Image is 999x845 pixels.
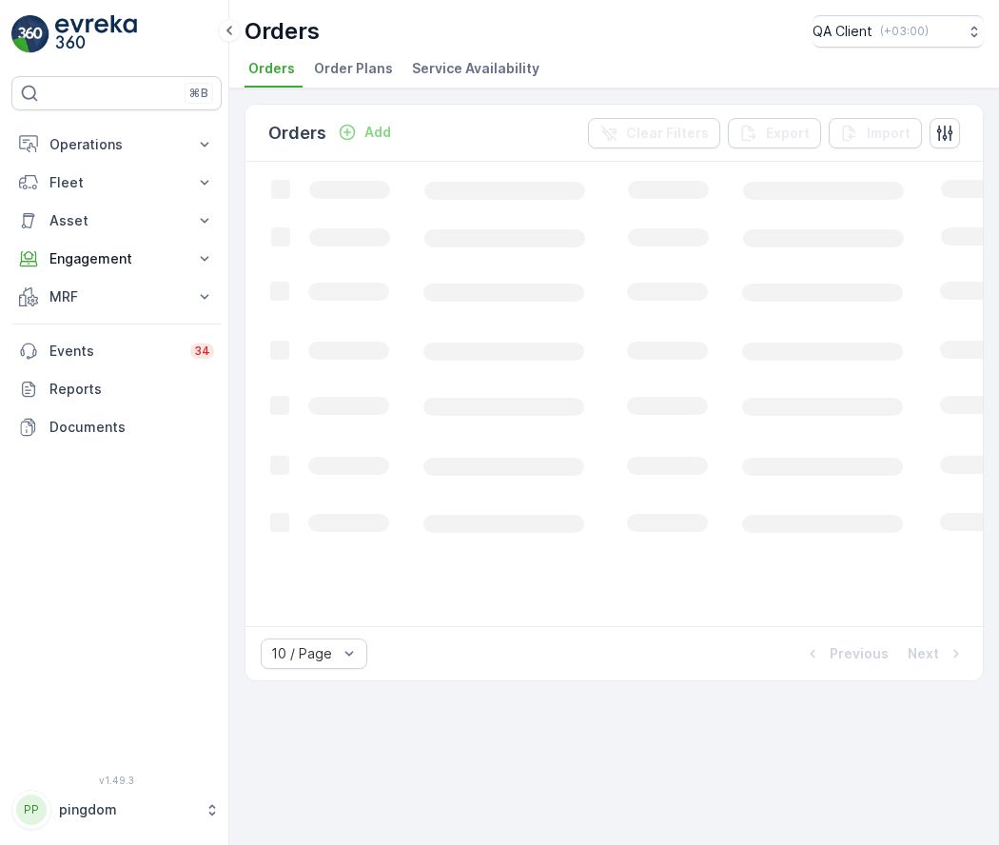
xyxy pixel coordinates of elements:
[908,644,939,663] p: Next
[189,86,208,101] p: ⌘B
[11,240,222,278] button: Engagement
[626,124,709,143] p: Clear Filters
[813,22,872,41] p: QA Client
[11,15,49,53] img: logo
[16,795,47,825] div: PP
[11,164,222,202] button: Fleet
[49,211,184,230] p: Asset
[49,380,214,399] p: Reports
[11,202,222,240] button: Asset
[194,344,210,359] p: 34
[867,124,911,143] p: Import
[49,342,179,361] p: Events
[11,775,222,786] span: v 1.49.3
[11,790,222,830] button: PPpingdom
[766,124,810,143] p: Export
[801,642,891,665] button: Previous
[49,135,184,154] p: Operations
[830,644,889,663] p: Previous
[813,15,984,48] button: QA Client(+03:00)
[588,118,720,148] button: Clear Filters
[11,408,222,446] a: Documents
[11,278,222,316] button: MRF
[268,120,326,147] p: Orders
[245,16,320,47] p: Orders
[55,15,137,53] img: logo_light-DOdMpM7g.png
[49,418,214,437] p: Documents
[59,800,195,819] p: pingdom
[412,59,539,78] span: Service Availability
[364,123,391,142] p: Add
[11,126,222,164] button: Operations
[728,118,821,148] button: Export
[330,121,399,144] button: Add
[314,59,393,78] span: Order Plans
[906,642,968,665] button: Next
[11,370,222,408] a: Reports
[49,249,184,268] p: Engagement
[248,59,295,78] span: Orders
[49,287,184,306] p: MRF
[11,332,222,370] a: Events34
[49,173,184,192] p: Fleet
[829,118,922,148] button: Import
[880,24,929,39] p: ( +03:00 )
